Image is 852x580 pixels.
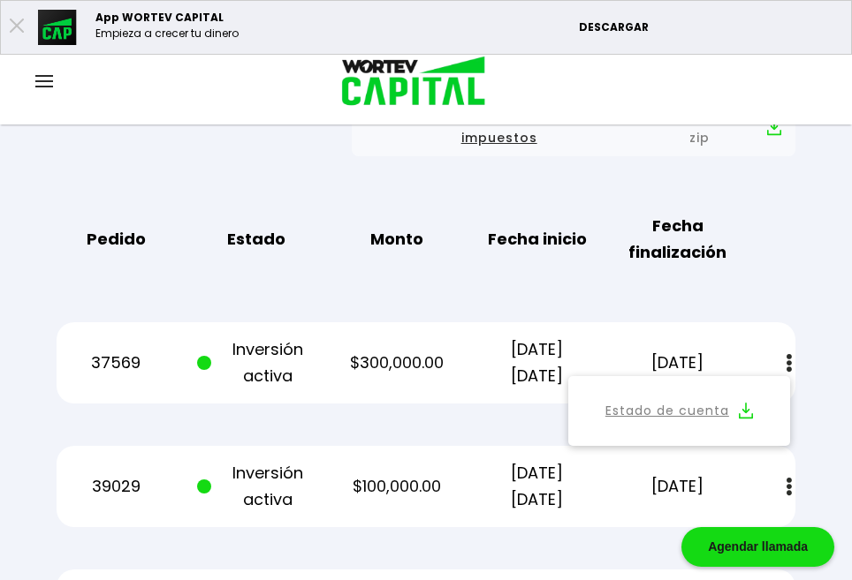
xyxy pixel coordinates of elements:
[197,336,316,389] p: Inversión activa
[323,54,492,111] img: logo_wortev_capital
[197,460,316,513] p: Inversión activa
[57,473,176,500] p: 39029
[579,387,780,435] button: Estado de cuenta
[95,26,239,41] p: Empieza a crecer tu dinero
[619,473,737,500] p: [DATE]
[681,527,834,567] div: Agendar llamada
[338,473,456,500] p: $100,000.00
[478,336,597,389] p: [DATE] [DATE]
[579,19,842,35] p: DESCARGAR
[227,226,285,252] b: Estado
[488,226,587,252] b: Fecha inicio
[366,105,631,149] span: Constancias de retención de impuestos
[478,460,597,513] p: [DATE] [DATE]
[338,350,456,376] p: $300,000.00
[57,350,176,376] p: 37569
[95,10,239,26] p: App WORTEV CAPITAL
[605,400,729,422] a: Estado de cuenta
[35,75,53,87] img: hamburguer-menu2
[619,213,737,266] b: Fecha finalización
[38,10,78,45] img: appicon
[87,226,146,252] b: Pedido
[619,350,737,376] p: [DATE]
[366,105,781,149] button: Constancias de retención de impuestos2024 Formato zip
[370,226,423,252] b: Monto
